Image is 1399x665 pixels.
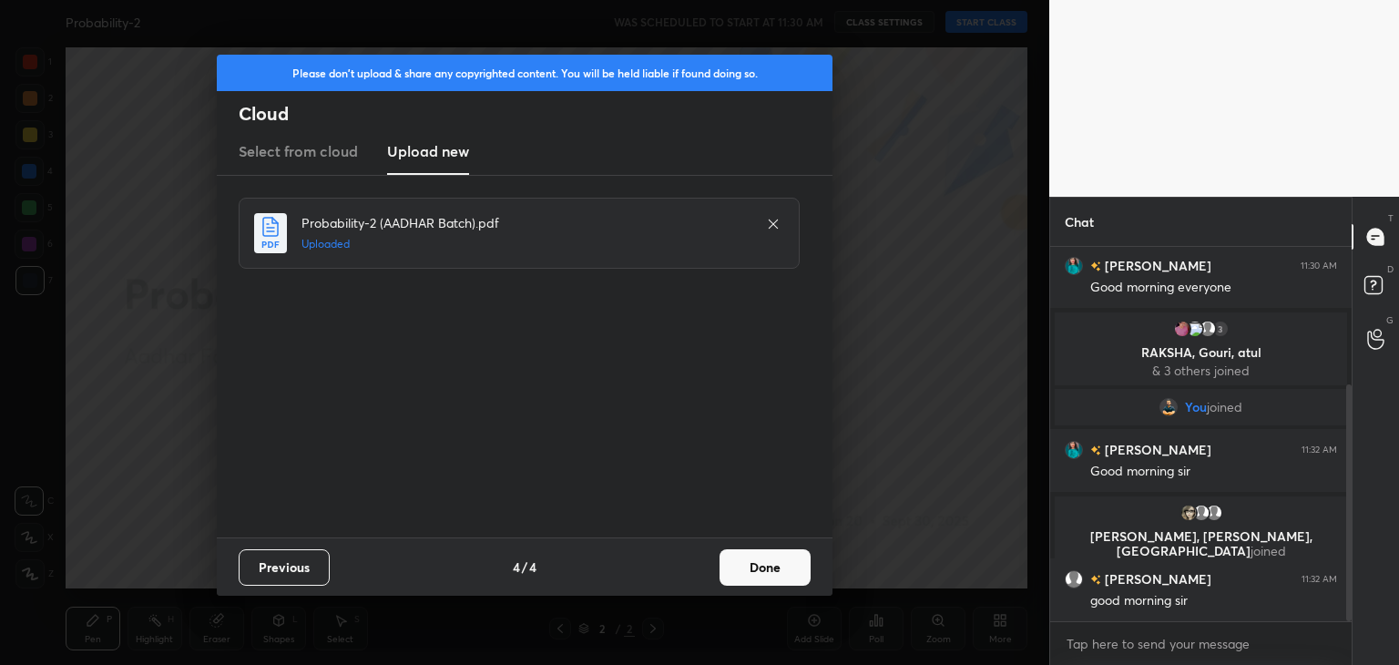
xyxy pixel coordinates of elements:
[1185,400,1207,414] span: You
[301,213,748,232] h4: Probability-2 (AADHAR Batch).pdf
[1192,504,1210,522] img: default.png
[1101,569,1211,588] h6: [PERSON_NAME]
[1199,320,1217,338] img: default.png
[301,236,748,252] h5: Uploaded
[239,549,330,586] button: Previous
[529,558,536,577] h4: 4
[1301,261,1337,271] div: 11:30 AM
[1065,441,1083,459] img: f2e3140b1fab4071a33eba9fb034249d.jpg
[1090,445,1101,455] img: no-rating-badge.077c3623.svg
[1302,574,1337,585] div: 11:32 AM
[1065,257,1083,275] img: f2e3140b1fab4071a33eba9fb034249d.jpg
[1050,198,1108,246] p: Chat
[1387,262,1394,276] p: D
[1101,440,1211,459] h6: [PERSON_NAME]
[1388,211,1394,225] p: T
[1066,345,1336,360] p: RAKSHA, Gouri, atul
[1050,247,1352,622] div: grid
[1251,542,1286,559] span: joined
[1090,592,1337,610] div: good morning sir
[1173,320,1191,338] img: 58f5dfbf8c2044a184c335181100ceaa.jpg
[1066,529,1336,558] p: [PERSON_NAME], [PERSON_NAME], [GEOGRAPHIC_DATA]
[1159,398,1178,416] img: d84243986e354267bcc07dcb7018cb26.file
[1090,279,1337,297] div: Good morning everyone
[513,558,520,577] h4: 4
[239,102,832,126] h2: Cloud
[1179,504,1198,522] img: 30120917d7e44bb0998cbfa2b6281b7c.48537344_3
[1205,504,1223,522] img: default.png
[1101,256,1211,275] h6: [PERSON_NAME]
[720,549,811,586] button: Done
[1090,261,1101,271] img: no-rating-badge.077c3623.svg
[1065,570,1083,588] img: default.png
[522,558,527,577] h4: /
[1302,445,1337,455] div: 11:32 AM
[1090,575,1101,585] img: no-rating-badge.077c3623.svg
[387,140,469,162] h3: Upload new
[1066,363,1336,378] p: & 3 others joined
[217,55,832,91] div: Please don't upload & share any copyrighted content. You will be held liable if found doing so.
[1186,320,1204,338] img: 3
[1207,400,1242,414] span: joined
[1090,463,1337,481] div: Good morning sir
[1386,313,1394,327] p: G
[1211,320,1230,338] div: 3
